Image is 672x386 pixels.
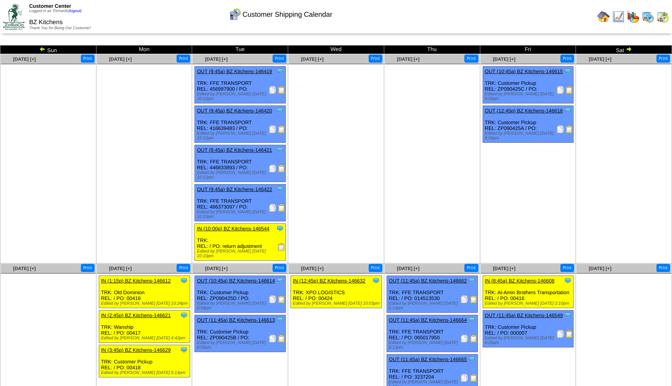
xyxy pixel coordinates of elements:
[612,11,625,23] img: line_graph.gif
[29,3,71,9] span: Customer Center
[483,106,574,143] div: TRK: Customer Pickup REL: ZP090425A / PO:
[197,226,269,232] a: IN (10:00p) BZ Kitchens-146544
[109,56,132,62] span: [DATE] [+]
[276,185,284,193] img: Tooltip
[627,11,639,23] img: graph.gif
[564,277,572,284] img: Tooltip
[564,107,572,114] img: Tooltip
[101,301,190,306] div: Edited by [PERSON_NAME] [DATE] 10:24pm
[192,46,288,54] td: Tue
[269,86,276,94] img: Packing Slip
[460,374,468,382] img: Packing Slip
[493,56,515,62] a: [DATE] [+]
[276,277,284,284] img: Tooltip
[470,295,478,303] img: Bill of Lading
[460,295,468,303] img: Packing Slip
[483,276,574,308] div: TRK: Al-Amin Brothers Transportation REL: / PO: 00416
[99,276,190,308] div: TRK: Old Dominion REL: / PO: 00419
[177,264,190,272] button: Print
[387,276,478,313] div: TRK: FFE TRANSPORT REL: / PO: 014513530
[656,11,669,23] img: calendarinout.gif
[195,315,286,352] div: TRK: Customer Pickup REL: ZP090425B / PO:
[389,317,467,323] a: OUT (11:45a) BZ Kitchens-146664
[369,264,382,272] button: Print
[197,186,272,192] a: OUT (9:45a) BZ Kitchens-146422
[556,330,564,338] img: Packing Slip
[276,107,284,114] img: Tooltip
[485,68,563,74] a: OUT (10:45a) BZ Kitchens-146615
[13,266,36,271] a: [DATE] [+]
[470,374,478,382] img: Bill of Lading
[589,56,611,62] span: [DATE] [+]
[293,301,381,306] div: Edited by [PERSON_NAME] [DATE] 10:03pm
[29,19,63,26] span: BZ Kitchens
[197,131,285,140] div: Edited by [PERSON_NAME] [DATE] 10:12pm
[242,11,332,19] span: Customer Shipping Calendar
[81,264,94,272] button: Print
[81,54,94,63] button: Print
[468,355,476,363] img: Tooltip
[589,266,611,271] a: [DATE] [+]
[597,11,610,23] img: home.gif
[278,125,285,133] img: Bill of Lading
[301,266,324,271] span: [DATE] [+]
[101,336,190,340] div: Edited by [PERSON_NAME] [DATE] 4:42pm
[387,315,478,352] div: TRK: FFE TRANSPORT REL: / PO: 065017950
[101,347,171,353] a: IN (3:45p) BZ Kitchens-146629
[276,146,284,154] img: Tooltip
[493,266,515,271] span: [DATE] [+]
[180,346,188,354] img: Tooltip
[68,9,82,13] a: (logout)
[556,125,564,133] img: Packing Slip
[369,54,382,63] button: Print
[384,46,480,54] td: Thu
[626,46,632,52] img: arrowright.gif
[565,330,573,338] img: Bill of Lading
[197,147,272,153] a: OUT (9:45a) BZ Kitchens-146421
[278,335,285,342] img: Bill of Lading
[101,278,171,284] a: IN (1:15p) BZ Kitchens-146612
[460,335,468,342] img: Packing Slip
[468,277,476,284] img: Tooltip
[564,67,572,75] img: Tooltip
[656,264,670,272] button: Print
[269,125,276,133] img: Packing Slip
[205,266,227,271] a: [DATE] [+]
[0,46,96,54] td: Sun
[180,277,188,284] img: Tooltip
[109,266,132,271] span: [DATE] [+]
[485,131,574,140] div: Edited by [PERSON_NAME] [DATE] 8:55pm
[278,86,285,94] img: Bill of Lading
[99,311,190,343] div: TRK: Wanship REL: / PO: 00417
[269,295,276,303] img: Packing Slip
[195,276,286,313] div: TRK: Customer Pickup REL: ZP090425D / PO:
[273,54,286,63] button: Print
[195,67,286,104] div: TRK: FFE TRANSPORT REL: 456997900 / PO:
[29,9,82,13] span: Logged in as Trichards
[291,276,382,308] div: TRK: XPO LOGISTICS REL: / PO: 00424
[276,316,284,324] img: Tooltip
[372,277,380,284] img: Tooltip
[180,311,188,319] img: Tooltip
[197,317,275,323] a: OUT (11:45a) BZ Kitchens-146613
[560,264,574,272] button: Print
[397,56,420,62] a: [DATE] [+]
[389,356,467,362] a: OUT (11:45a) BZ Kitchens-146665
[278,295,285,303] img: Bill of Lading
[205,56,227,62] a: [DATE] [+]
[273,264,286,272] button: Print
[485,92,574,101] div: Edited by [PERSON_NAME] [DATE] 8:55pm
[13,56,36,62] a: [DATE] [+]
[101,370,190,375] div: Edited by [PERSON_NAME] [DATE] 5:14pm
[389,278,467,284] a: OUT (11:45a) BZ Kitchens-146662
[197,68,272,74] a: OUT (9:45a) BZ Kitchens-146419
[483,67,574,104] div: TRK: Customer Pickup REL: ZP090425C / PO:
[483,311,574,347] div: TRK: Customer Pickup REL: / PO: 000007
[276,67,284,75] img: Tooltip
[293,278,365,284] a: IN (12:45p) BZ Kitchens-146632
[485,301,574,306] div: Edited by [PERSON_NAME] [DATE] 2:10pm
[197,92,285,101] div: Edited by [PERSON_NAME] [DATE] 10:12pm
[197,301,285,311] div: Edited by [PERSON_NAME] [DATE] 8:58pm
